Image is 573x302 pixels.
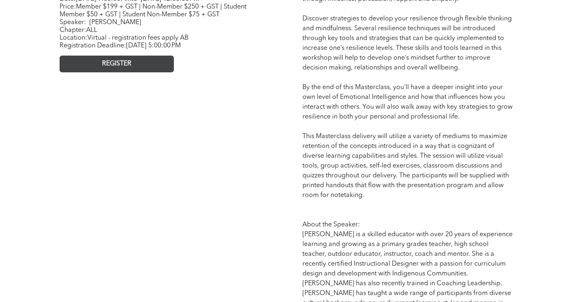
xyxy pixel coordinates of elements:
span: Chapter: [60,27,97,34]
span: Member $199 + GST | Non-Member $250 + GST | Student Member $50 + GST | Student Non-Member $75 + GST [60,4,247,18]
span: Virtual - registration fees apply AB [87,35,189,41]
span: Speaker: [60,19,86,26]
span: REGISTER [102,60,131,68]
span: Location: Registration Deadline: [60,35,189,49]
span: ALL [86,27,97,34]
span: Price: [60,4,247,18]
a: REGISTER [60,56,174,72]
span: [DATE] 5:00:00 PM [126,43,181,49]
span: [PERSON_NAME] [89,19,141,26]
